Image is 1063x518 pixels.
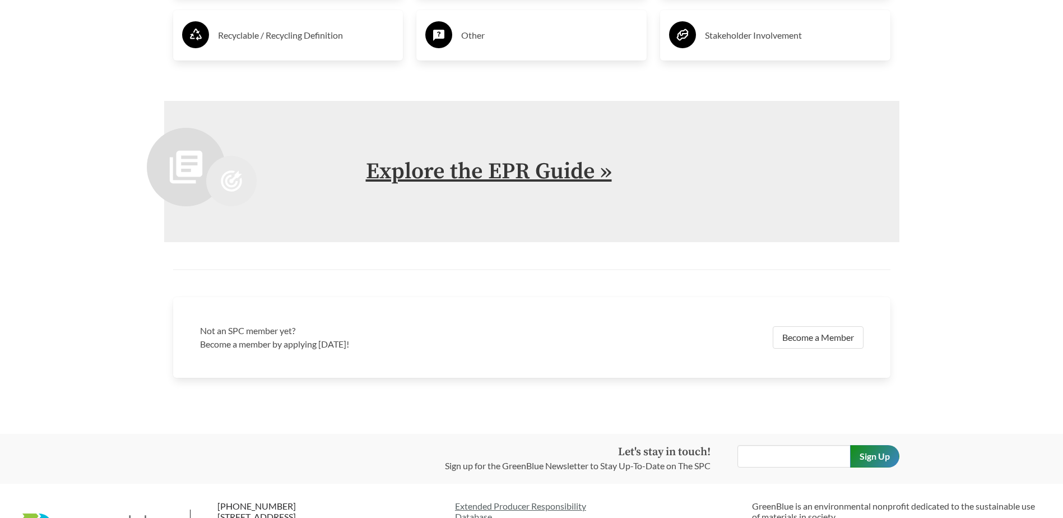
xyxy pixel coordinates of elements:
[850,445,899,468] input: Sign Up
[445,459,711,473] p: Sign up for the GreenBlue Newsletter to Stay Up-To-Date on The SPC
[618,445,711,459] strong: Let's stay in touch!
[461,26,638,44] h3: Other
[366,158,612,186] a: Explore the EPR Guide »
[200,324,525,337] h3: Not an SPC member yet?
[218,26,394,44] h3: Recyclable / Recycling Definition
[200,337,525,351] p: Become a member by applying [DATE]!
[773,326,864,349] a: Become a Member
[705,26,881,44] h3: Stakeholder Involvement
